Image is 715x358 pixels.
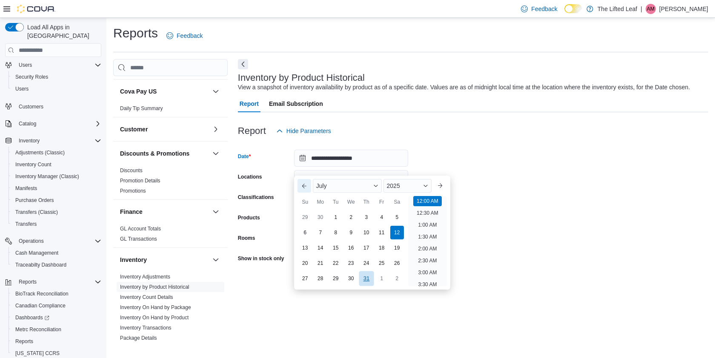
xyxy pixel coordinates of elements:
label: Date [238,153,251,160]
img: Cova [17,5,55,13]
a: Inventory Count [12,159,55,170]
div: day-20 [298,256,312,270]
div: day-11 [375,226,389,239]
a: Purchase Orders [12,195,57,205]
div: Button. Open the year selector. 2025 is currently selected. [383,179,432,193]
p: [PERSON_NAME] [659,4,708,14]
div: Button. Open the month selector. July is currently selected. [313,179,382,193]
span: Canadian Compliance [15,302,66,309]
button: BioTrack Reconciliation [9,288,105,300]
label: Classifications [238,194,274,201]
a: Promotion Details [120,178,160,184]
span: Dashboards [12,313,101,323]
button: Finance [211,207,221,217]
span: Transfers [12,219,101,229]
div: day-19 [390,241,404,255]
span: Daily Tip Summary [120,105,163,112]
div: Cova Pay US [113,103,228,117]
h3: Report [238,126,266,136]
input: Press the down key to enter a popover containing a calendar. Press the escape key to close the po... [294,150,408,167]
span: Security Roles [12,72,101,82]
span: Inventory Count Details [120,294,173,301]
span: 2025 [387,182,400,189]
button: Hide Parameters [273,122,335,139]
span: Transfers (Classic) [15,209,58,216]
button: Next month [433,179,447,193]
span: Hide Parameters [286,127,331,135]
button: Users [9,83,105,95]
li: 2:30 AM [415,256,440,266]
button: Customer [120,125,209,134]
p: | [641,4,642,14]
li: 12:30 AM [413,208,442,218]
a: Package Details [120,335,157,341]
a: Users [12,84,32,94]
span: Manifests [12,183,101,193]
h3: Inventory by Product Historical [238,73,365,83]
a: Metrc Reconciliation [12,324,65,335]
div: day-27 [298,272,312,285]
div: day-7 [314,226,327,239]
span: Inventory Adjustments [120,273,170,280]
a: Security Roles [12,72,51,82]
span: Reports [15,277,101,287]
div: day-29 [298,210,312,224]
button: Reports [15,277,40,287]
a: Promotions [120,188,146,194]
div: day-15 [329,241,343,255]
button: Finance [120,207,209,216]
div: day-31 [359,271,374,286]
span: Inventory [15,136,101,146]
div: day-1 [375,272,389,285]
span: July [316,182,327,189]
span: Purchase Orders [12,195,101,205]
span: Feedback [177,31,203,40]
button: Security Roles [9,71,105,83]
span: [US_STATE] CCRS [15,350,60,357]
span: Feedback [531,5,557,13]
div: day-13 [298,241,312,255]
a: Transfers (Classic) [12,207,61,217]
span: BioTrack Reconciliation [12,289,101,299]
span: Adjustments (Classic) [15,149,65,156]
span: Inventory by Product Historical [120,284,189,290]
a: Inventory On Hand by Product [120,315,189,321]
span: Promotion Details [120,177,160,184]
button: Purchase Orders [9,194,105,206]
a: Inventory Manager (Classic) [12,171,83,182]
span: Metrc Reconciliation [12,324,101,335]
span: Inventory Count [15,161,51,168]
a: GL Transactions [120,236,157,242]
button: Traceabilty Dashboard [9,259,105,271]
button: Transfers (Classic) [9,206,105,218]
span: Adjustments (Classic) [12,148,101,158]
button: Inventory [120,256,209,264]
button: Reports [2,276,105,288]
div: day-6 [298,226,312,239]
div: day-3 [360,210,373,224]
div: day-5 [390,210,404,224]
span: Inventory Count [12,159,101,170]
div: Su [298,195,312,209]
button: Discounts & Promotions [120,149,209,158]
a: Customers [15,102,47,112]
ul: Time [408,196,447,286]
div: day-16 [344,241,358,255]
span: Users [15,60,101,70]
li: 3:00 AM [415,267,440,278]
button: Catalog [15,119,40,129]
span: Users [12,84,101,94]
span: Cash Management [12,248,101,258]
h3: Finance [120,207,143,216]
button: Catalog [2,118,105,130]
div: Ashley Mosby [646,4,656,14]
button: Inventory Count [9,159,105,170]
h1: Reports [113,25,158,42]
li: 12:00 AM [413,196,442,206]
span: Inventory Manager (Classic) [12,171,101,182]
button: Inventory Manager (Classic) [9,170,105,182]
span: Traceabilty Dashboard [15,261,66,268]
button: Customers [2,100,105,112]
button: Cash Management [9,247,105,259]
div: day-21 [314,256,327,270]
